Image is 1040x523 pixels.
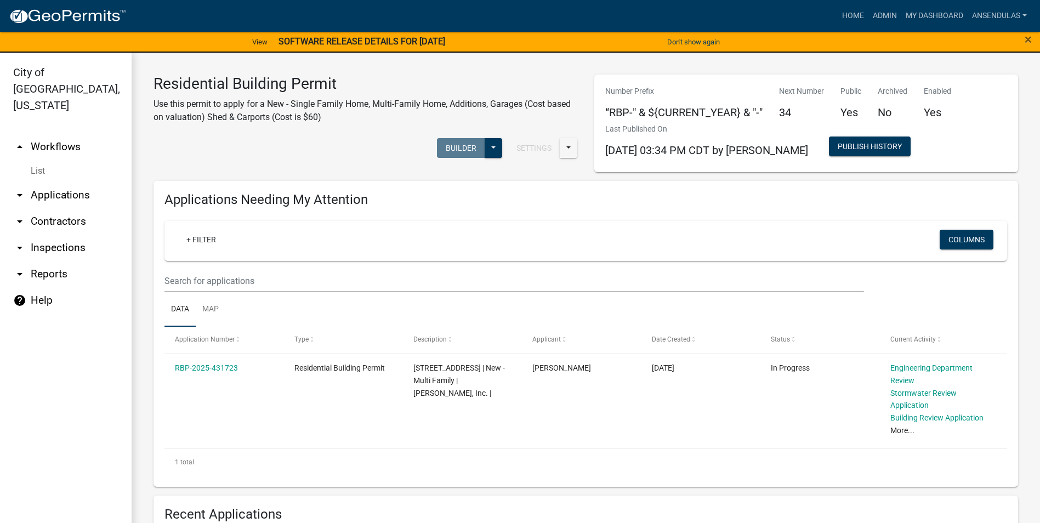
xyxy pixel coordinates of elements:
a: RBP-2025-431723 [175,363,238,372]
p: Archived [878,86,907,97]
h5: “RBP-" & ${CURRENT_YEAR} & "-" [605,106,763,119]
p: Last Published On [605,123,808,135]
datatable-header-cell: Application Number [164,327,283,353]
span: Description [413,336,447,343]
button: Close [1025,33,1032,46]
h5: Yes [840,106,861,119]
span: Date Created [652,336,690,343]
h3: Residential Building Permit [154,75,578,93]
h5: 34 [779,106,824,119]
p: Next Number [779,86,824,97]
datatable-header-cell: Applicant [522,327,641,353]
a: ansendulas [968,5,1031,26]
span: Residential Building Permit [294,363,385,372]
span: Type [294,336,309,343]
span: In Progress [771,363,810,372]
span: × [1025,32,1032,47]
a: Engineering Department Review [890,363,973,385]
h4: Applications Needing My Attention [164,192,1007,208]
a: Admin [868,5,901,26]
span: 06/05/2025 [652,363,674,372]
span: Application Number [175,336,235,343]
p: Number Prefix [605,86,763,97]
a: My Dashboard [901,5,968,26]
datatable-header-cell: Date Created [641,327,760,353]
span: Applicant [532,336,561,343]
a: Building Review Application [890,413,984,422]
h5: No [878,106,907,119]
a: Stormwater Review Application [890,389,957,410]
datatable-header-cell: Current Activity [880,327,999,353]
p: Use this permit to apply for a New - Single Family Home, Multi-Family Home, Additions, Garages (C... [154,98,578,124]
i: arrow_drop_down [13,268,26,281]
a: Home [838,5,868,26]
wm-modal-confirm: Workflow Publish History [829,143,911,151]
i: arrow_drop_down [13,215,26,228]
datatable-header-cell: Description [403,327,522,353]
span: [DATE] 03:34 PM CDT by [PERSON_NAME] [605,144,808,157]
div: 1 total [164,448,1007,476]
i: arrow_drop_up [13,140,26,154]
i: arrow_drop_down [13,189,26,202]
a: More... [890,426,914,435]
datatable-header-cell: Status [760,327,879,353]
p: Enabled [924,86,951,97]
span: Status [771,336,790,343]
i: help [13,294,26,307]
p: Public [840,86,861,97]
button: Don't show again [663,33,724,51]
button: Columns [940,230,993,249]
a: + Filter [178,230,225,249]
a: Data [164,292,196,327]
datatable-header-cell: Type [283,327,402,353]
h4: Recent Applications [164,507,1007,522]
a: Map [196,292,225,327]
button: Builder [437,138,485,158]
strong: SOFTWARE RELEASE DETAILS FOR [DATE] [279,36,445,47]
a: View [248,33,272,51]
button: Publish History [829,137,911,156]
input: Search for applications [164,270,864,292]
span: Current Activity [890,336,936,343]
i: arrow_drop_down [13,241,26,254]
span: Zac Rosenow [532,363,591,372]
span: 1400 6TH ST N | New - Multi Family | Kuepers, Inc. | [413,363,505,397]
h5: Yes [924,106,951,119]
button: Settings [508,138,560,158]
